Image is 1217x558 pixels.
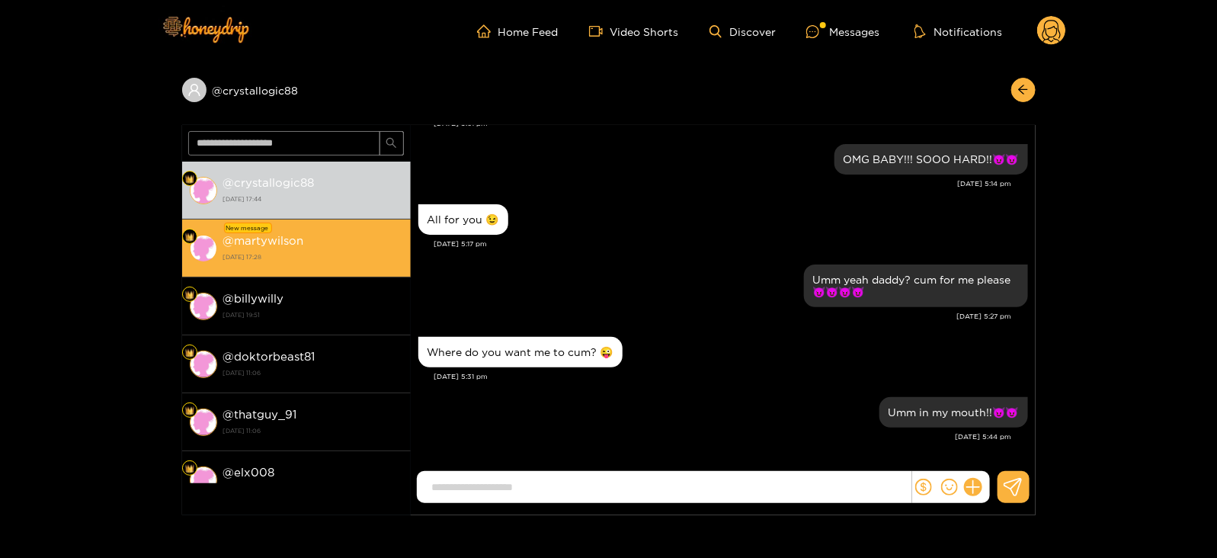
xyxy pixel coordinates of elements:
span: dollar [915,479,932,495]
span: search [386,137,397,150]
div: Umm yeah daddy? cum for me please😈😈😈😈 [813,274,1019,298]
img: Fan Level [185,464,194,473]
strong: @ doktorbeast81 [223,350,315,363]
div: [DATE] 5:14 pm [418,178,1012,189]
strong: @ martywilson [223,234,304,247]
strong: [DATE] 11:06 [223,366,403,380]
img: conversation [190,409,217,436]
strong: @ billywilly [223,292,284,305]
div: Aug. 27, 5:44 pm [879,397,1028,428]
span: arrow-left [1017,84,1029,97]
a: Video Shorts [589,24,679,38]
button: Notifications [910,24,1007,39]
div: Aug. 27, 5:17 pm [418,204,508,235]
strong: [DATE] 11:06 [223,482,403,495]
strong: @ crystallogic88 [223,176,315,189]
img: conversation [190,235,217,262]
strong: [DATE] 17:28 [223,250,403,264]
div: @crystallogic88 [182,78,411,102]
button: dollar [912,476,935,499]
div: Aug. 27, 5:27 pm [804,265,1028,307]
strong: [DATE] 17:44 [223,192,403,206]
div: Where do you want me to cum? 😜 [428,346,613,358]
div: OMG BABY!!! SOOO HARD!!😈😈 [844,153,1019,165]
div: [DATE] 5:44 pm [418,431,1012,442]
div: New message [224,223,272,233]
img: Fan Level [185,232,194,242]
img: conversation [190,467,217,494]
div: [DATE] 5:31 pm [434,371,1028,382]
strong: [DATE] 19:51 [223,308,403,322]
div: Messages [806,23,879,40]
div: All for you 😉 [428,213,499,226]
strong: @ thatguy_91 [223,408,297,421]
span: smile [941,479,958,495]
img: Fan Level [185,175,194,184]
img: conversation [190,351,217,378]
div: Aug. 27, 5:14 pm [834,144,1028,175]
img: conversation [190,293,217,320]
div: Umm in my mouth!!😈😈 [889,406,1019,418]
div: [DATE] 5:17 pm [434,239,1028,249]
img: Fan Level [185,290,194,300]
img: conversation [190,177,217,204]
strong: [DATE] 11:06 [223,424,403,438]
strong: @ elx008 [223,466,275,479]
div: [DATE] 5:27 pm [418,311,1012,322]
div: Aug. 27, 5:31 pm [418,337,623,367]
span: home [477,24,498,38]
img: Fan Level [185,406,194,415]
a: Home Feed [477,24,559,38]
button: search [380,131,404,156]
span: video-camera [589,24,610,38]
a: Discover [709,25,776,38]
img: Fan Level [185,348,194,358]
span: user [187,83,201,97]
button: arrow-left [1011,78,1036,102]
